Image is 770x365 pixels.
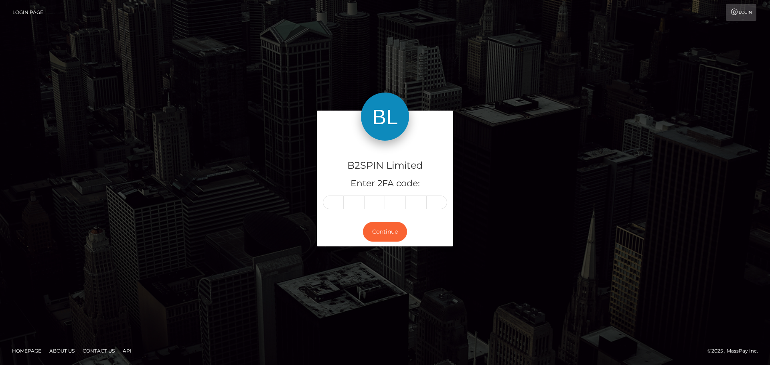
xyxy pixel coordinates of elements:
[46,345,78,357] a: About Us
[363,222,407,242] button: Continue
[79,345,118,357] a: Contact Us
[12,4,43,21] a: Login Page
[323,177,447,190] h5: Enter 2FA code:
[707,347,764,355] div: © 2025 , MassPay Inc.
[361,93,409,141] img: B2SPIN Limited
[120,345,135,357] a: API
[323,159,447,173] h4: B2SPIN Limited
[9,345,45,357] a: Homepage
[726,4,756,21] a: Login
